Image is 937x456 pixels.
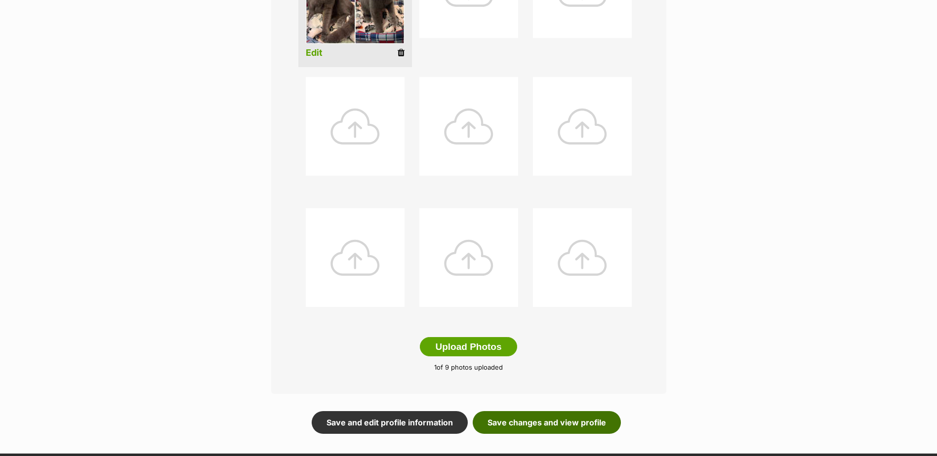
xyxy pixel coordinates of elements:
[312,411,468,434] a: Save and edit profile information
[434,363,437,371] span: 1
[306,48,323,58] a: Edit
[286,363,652,373] p: of 9 photos uploaded
[473,411,621,434] a: Save changes and view profile
[420,337,517,357] button: Upload Photos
